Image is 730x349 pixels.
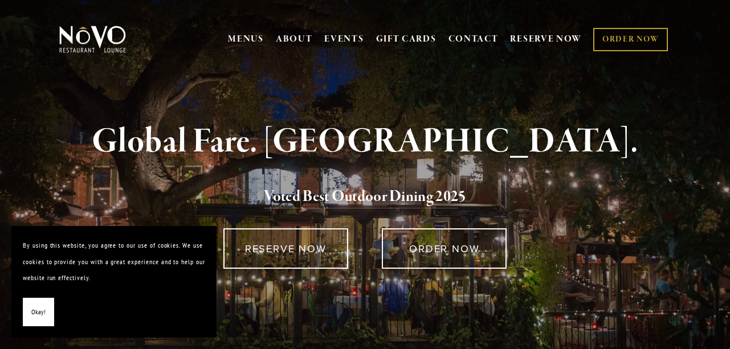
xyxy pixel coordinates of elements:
a: Voted Best Outdoor Dining 202 [264,187,458,208]
a: RESERVE NOW [510,28,582,50]
span: Okay! [31,304,46,321]
a: EVENTS [324,34,364,45]
a: ABOUT [276,34,313,45]
a: MENUS [228,34,264,45]
a: CONTACT [448,28,499,50]
button: Okay! [23,298,54,327]
p: By using this website, you agree to our use of cookies. We use cookies to provide you with a grea... [23,237,205,286]
section: Cookie banner [11,226,217,338]
a: ORDER NOW [593,28,668,51]
strong: Global Fare. [GEOGRAPHIC_DATA]. [92,120,638,163]
a: ORDER NOW [382,228,507,269]
a: GIFT CARDS [376,28,437,50]
img: Novo Restaurant &amp; Lounge [57,25,128,54]
h2: 5 [76,185,655,209]
a: RESERVE NOW [223,228,348,269]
